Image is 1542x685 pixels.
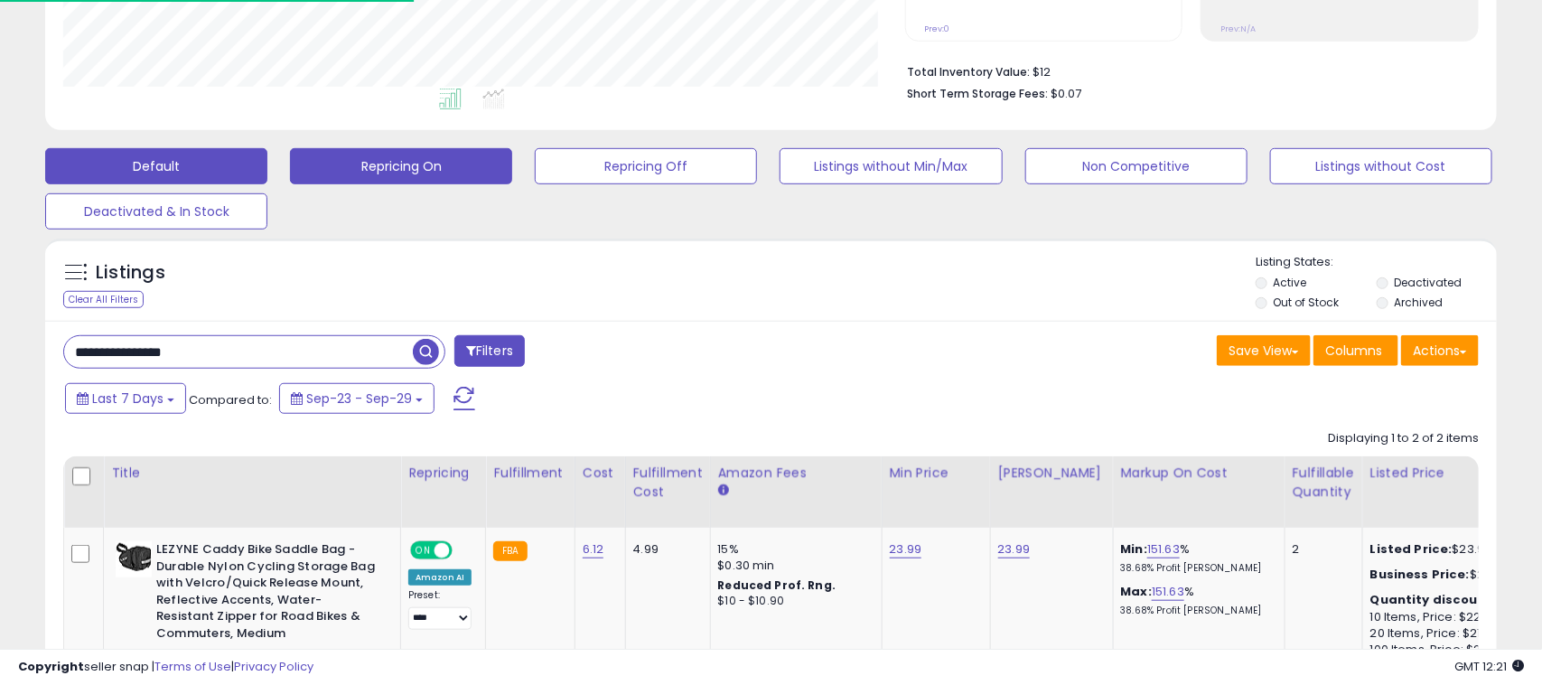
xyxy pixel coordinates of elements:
b: Quantity discounts [1370,591,1500,608]
a: 23.99 [890,540,922,558]
a: 6.12 [583,540,604,558]
th: The percentage added to the cost of goods (COGS) that forms the calculator for Min & Max prices. [1113,456,1285,528]
div: % [1121,584,1271,617]
b: Max: [1121,583,1153,600]
button: Non Competitive [1025,148,1248,184]
span: $0.07 [1051,85,1082,102]
button: Sep-23 - Sep-29 [279,383,435,414]
small: FBA [493,541,527,561]
button: Default [45,148,267,184]
div: $0.30 min [718,558,868,574]
label: Deactivated [1394,275,1462,290]
a: 151.63 [1147,540,1180,558]
b: Min: [1121,540,1148,558]
div: Repricing [408,464,478,483]
button: Columns [1313,335,1398,366]
button: Last 7 Days [65,383,186,414]
div: Listed Price [1370,464,1527,483]
span: OFF [450,543,479,558]
div: [PERSON_NAME] [998,464,1106,483]
b: Reduced Prof. Rng. [718,577,836,593]
b: Total Inventory Value: [908,64,1031,80]
span: Columns [1325,342,1382,360]
div: Title [111,464,393,483]
button: Filters [454,335,525,367]
div: Cost [583,464,618,483]
div: 15% [718,541,868,558]
div: Clear All Filters [63,291,144,308]
small: Prev: 0 [925,23,950,34]
div: Fulfillment [493,464,566,483]
label: Out of Stock [1273,295,1339,310]
div: Fulfillable Quantity [1293,464,1355,502]
small: Amazon Fees. [718,483,729,499]
button: Save View [1217,335,1311,366]
p: Listing States: [1256,254,1497,271]
label: Archived [1394,295,1443,310]
a: Terms of Use [154,658,231,675]
div: Amazon Fees [718,464,874,483]
a: 23.99 [998,540,1031,558]
img: 4164gqSs5pL._SL40_.jpg [116,541,152,577]
button: Actions [1401,335,1479,366]
div: seller snap | | [18,659,313,676]
div: 100 Items, Price: $20.4 [1370,642,1520,658]
button: Repricing Off [535,148,757,184]
button: Listings without Cost [1270,148,1492,184]
strong: Copyright [18,658,84,675]
div: Displaying 1 to 2 of 2 items [1328,430,1479,447]
p: 38.68% Profit [PERSON_NAME] [1121,562,1271,575]
div: Min Price [890,464,983,483]
span: ON [412,543,435,558]
button: Listings without Min/Max [780,148,1002,184]
div: Amazon AI [408,569,472,586]
span: Compared to: [189,391,272,408]
label: Active [1273,275,1306,290]
button: Repricing On [290,148,512,184]
div: 2 [1293,541,1349,558]
div: $10 - $10.90 [718,594,868,609]
div: $23.99 [1370,541,1520,558]
div: Fulfillment Cost [633,464,703,502]
div: % [1121,541,1271,575]
b: LEZYNE Caddy Bike Saddle Bag - Durable Nylon Cycling Storage Bag with Velcro/Quick Release Mount,... [156,541,376,646]
span: Last 7 Days [92,389,164,408]
p: 38.68% Profit [PERSON_NAME] [1121,605,1271,617]
b: Short Term Storage Fees: [908,86,1049,101]
b: Business Price: [1370,566,1470,583]
div: 20 Items, Price: $21.6 [1370,625,1520,642]
span: 2025-10-7 12:21 GMT [1454,658,1524,675]
span: Sep-23 - Sep-29 [306,389,412,408]
div: 4.99 [633,541,696,558]
div: 10 Items, Price: $22.32 [1370,609,1520,625]
div: : [1370,592,1520,608]
a: Privacy Policy [234,658,313,675]
a: 151.63 [1152,583,1184,601]
b: Listed Price: [1370,540,1453,558]
button: Deactivated & In Stock [45,193,267,230]
li: $12 [908,60,1465,81]
small: Prev: N/A [1220,23,1256,34]
div: Markup on Cost [1121,464,1277,483]
h5: Listings [96,260,165,286]
div: Preset: [408,589,472,630]
div: $23.27 [1370,567,1520,583]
